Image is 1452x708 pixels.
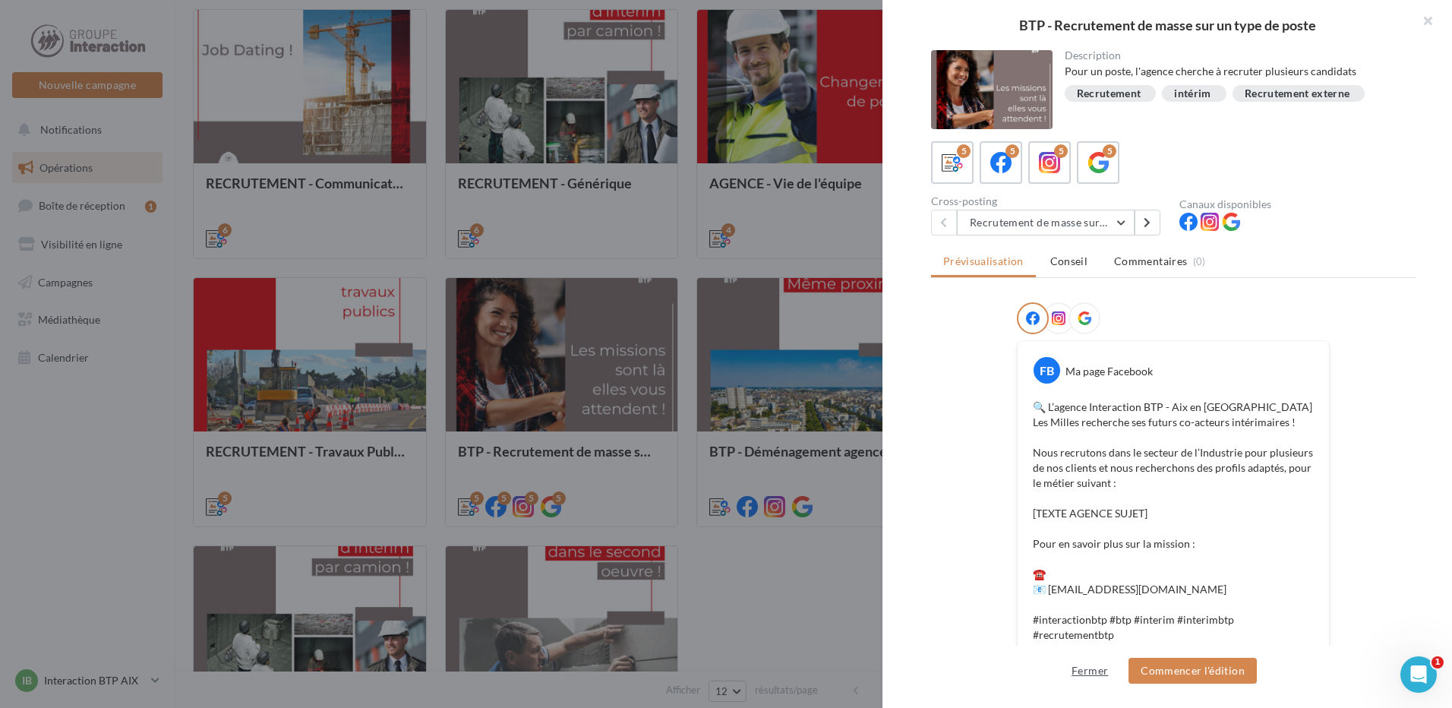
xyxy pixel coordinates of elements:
div: Recrutement externe [1245,88,1350,100]
div: 5 [1054,144,1068,158]
button: Recrutement de masse sur un type de poste 1 [957,210,1135,235]
div: 5 [1103,144,1116,158]
div: FB [1034,357,1060,384]
span: 1 [1431,656,1444,668]
span: Commentaires [1114,254,1187,269]
div: Ma page Facebook [1065,364,1153,379]
div: intérim [1174,88,1211,100]
iframe: Intercom live chat [1400,656,1437,693]
button: Commencer l'édition [1128,658,1257,684]
div: Recrutement [1077,88,1141,100]
span: Conseil [1050,254,1087,267]
span: (0) [1193,255,1206,267]
div: Canaux disponibles [1179,199,1416,210]
button: Fermer [1065,662,1114,680]
div: 5 [1005,144,1019,158]
p: 🔍 L’agence Interaction BTP - Aix en [GEOGRAPHIC_DATA] Les Milles recherche ses futurs co-acteurs ... [1033,400,1314,643]
div: BTP - Recrutement de masse sur un type de poste [907,18,1428,32]
div: Cross-posting [931,196,1167,207]
div: Pour un poste, l'agence cherche à recruter plusieurs candidats [1065,64,1404,79]
div: 5 [957,144,971,158]
div: Description [1065,50,1404,61]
